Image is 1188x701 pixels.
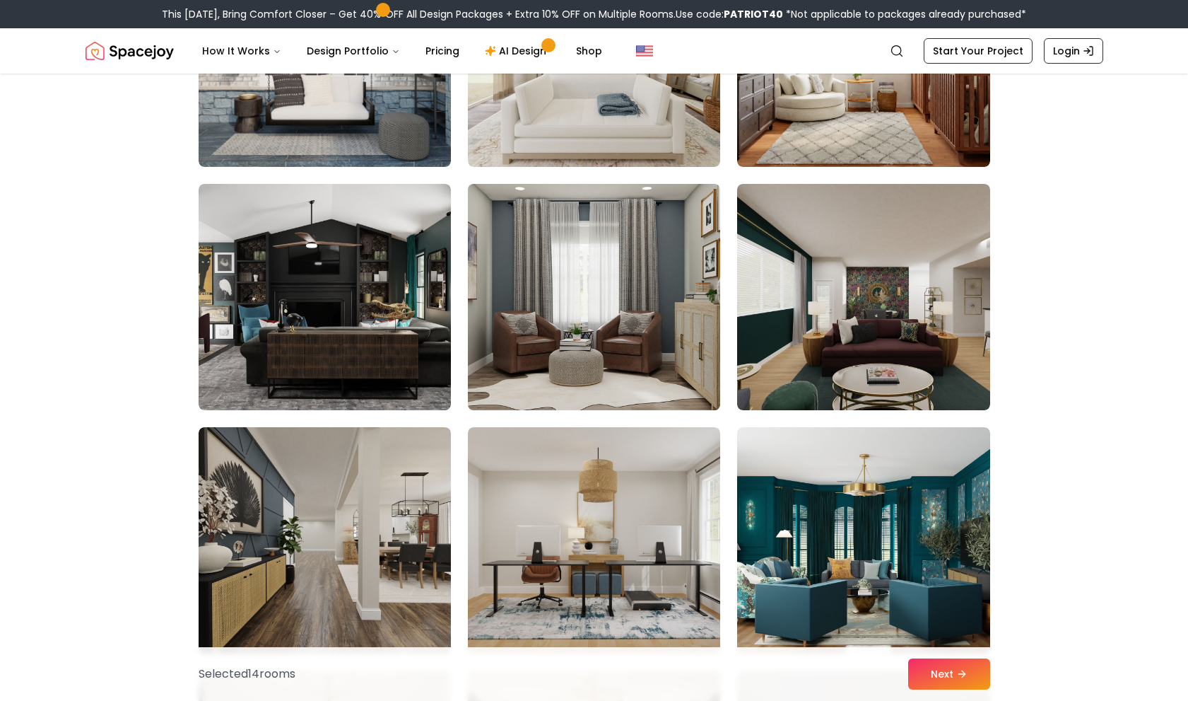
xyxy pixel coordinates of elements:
[191,37,613,65] nav: Main
[86,37,174,65] img: Spacejoy Logo
[737,427,989,654] img: Room room-87
[414,37,471,65] a: Pricing
[1044,38,1103,64] a: Login
[199,666,295,683] p: Selected 14 room s
[924,38,1033,64] a: Start Your Project
[191,37,293,65] button: How It Works
[199,184,451,410] img: Room room-82
[295,37,411,65] button: Design Portfolio
[199,427,451,654] img: Room room-85
[636,42,653,59] img: United States
[461,178,727,416] img: Room room-83
[474,37,562,65] a: AI Design
[676,7,783,21] span: Use code:
[737,184,989,410] img: Room room-84
[162,7,1026,21] div: This [DATE], Bring Comfort Closer – Get 40% OFF All Design Packages + Extra 10% OFF on Multiple R...
[86,37,174,65] a: Spacejoy
[908,659,990,690] button: Next
[468,427,720,654] img: Room room-86
[86,28,1103,74] nav: Global
[783,7,1026,21] span: *Not applicable to packages already purchased*
[724,7,783,21] b: PATRIOT40
[565,37,613,65] a: Shop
